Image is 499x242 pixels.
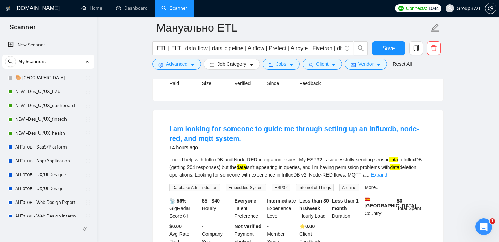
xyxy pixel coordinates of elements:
button: delete [427,41,441,55]
img: upwork-logo.png [398,6,404,11]
img: 🇪🇸 [365,197,370,202]
span: holder [85,200,91,205]
a: setting [485,6,496,11]
span: ... [365,172,369,178]
mark: data [237,164,246,170]
div: GigRadar Score [168,197,201,220]
div: Country [363,197,396,220]
div: Talent Preference [233,197,266,220]
span: Connects: [406,5,427,12]
span: caret-down [331,62,336,68]
span: holder [85,89,91,95]
div: Hourly Load [298,197,331,220]
a: AI Готов - UX/UI Design [15,182,81,196]
li: New Scanner [2,38,94,52]
div: Duration [331,197,363,220]
a: NEW +Des_UI/UX_dashboard [15,99,81,113]
b: [GEOGRAPHIC_DATA] [365,197,417,208]
span: holder [85,158,91,164]
mark: data [389,157,398,162]
b: $0.00 [169,224,182,229]
button: copy [409,41,423,55]
span: search [354,45,367,51]
a: NEW +Des_UI/UX_b2b [15,85,81,99]
a: Expand [371,172,387,178]
span: search [5,59,16,64]
input: Search Freelance Jobs... [157,44,342,53]
a: NEW +Des_UI/UX_fintech [15,113,81,126]
b: $ 0 [397,198,402,204]
iframe: Intercom live chat [475,218,492,235]
span: holder [85,186,91,191]
span: Arduino [339,184,359,191]
span: holder [85,172,91,178]
b: 📡 56% [169,198,186,204]
span: Scanner [4,22,41,37]
span: Jobs [276,60,287,68]
b: Less than 1 month [332,198,359,211]
b: Not Verified [235,224,262,229]
a: dashboardDashboard [116,5,148,11]
span: Database Administration [169,184,220,191]
span: holder [85,131,91,136]
b: Everyone [235,198,256,204]
div: I need help with InfluxDB and Node-RED integration issues. My ESP32 is successfully sending senso... [169,156,427,179]
span: folder [269,62,273,68]
button: settingAdvancedcaret-down [152,59,201,70]
div: 14 hours ago [169,143,427,152]
span: caret-down [289,62,294,68]
a: AI Готов - App/Application [15,154,81,168]
button: idcardVendorcaret-down [345,59,387,70]
b: ⭐️ 0.00 [299,224,315,229]
span: Embedded System [226,184,266,191]
button: Save [372,41,405,55]
span: Internet of Things [296,184,334,191]
b: Intermediate [267,198,296,204]
span: edit [431,23,440,32]
span: info-circle [345,46,349,51]
img: logo [6,3,11,14]
a: More... [365,185,380,190]
span: bars [210,62,215,68]
a: New Scanner [8,38,89,52]
a: AI Готов - SaaS/Platform [15,140,81,154]
mark: data [390,164,400,170]
span: holder [85,103,91,108]
span: holder [85,75,91,81]
span: setting [485,6,496,11]
button: barsJob Categorycaret-down [204,59,260,70]
span: double-left [82,226,89,233]
span: setting [158,62,163,68]
span: ESP32 [272,184,290,191]
b: Less than 30 hrs/week [299,198,329,211]
button: search [354,41,368,55]
div: Total Spent [395,197,428,220]
b: - [202,224,204,229]
span: holder [85,214,91,219]
span: Vendor [358,60,374,68]
span: idcard [351,62,356,68]
span: holder [85,144,91,150]
span: info-circle [183,214,188,218]
span: caret-down [190,62,195,68]
a: Reset All [393,60,412,68]
a: I am looking for someone to guide me through setting up an influxdb, node-red, and mqtt system. [169,125,419,142]
a: AI Готов - Web Design Expert [15,196,81,209]
button: folderJobscaret-down [263,59,300,70]
span: Advanced [166,60,187,68]
span: user [447,6,452,11]
span: holder [85,117,91,122]
span: 1044 [428,5,439,12]
span: Job Category [217,60,246,68]
button: userClientcaret-down [303,59,342,70]
input: Scanner name... [156,19,429,36]
a: 🎨 [GEOGRAPHIC_DATA] [15,71,81,85]
span: Client [316,60,329,68]
span: delete [427,45,440,51]
button: search [5,56,16,67]
div: Hourly [201,197,233,220]
a: AI Готов - Web Design Intermediate минус Developer [15,209,81,223]
span: My Scanners [18,55,46,69]
b: - [267,224,269,229]
button: setting [485,3,496,14]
